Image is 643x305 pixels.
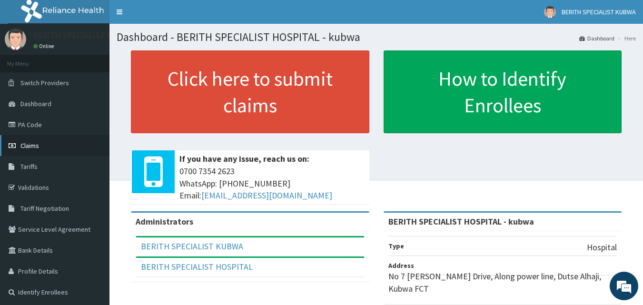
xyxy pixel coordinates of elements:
[55,92,131,188] span: We're online!
[384,50,622,133] a: How to Identify Enrollees
[33,31,134,39] p: BERITH SPECIALIST KUBWA
[117,31,636,43] h1: Dashboard - BERITH SPECIALIST HOSPITAL - kubwa
[20,141,39,150] span: Claims
[156,5,179,28] div: Minimize live chat window
[388,261,414,270] b: Address
[388,216,534,227] strong: BERITH SPECIALIST HOSPITAL - kubwa
[20,204,69,213] span: Tariff Negotiation
[579,34,614,42] a: Dashboard
[49,53,160,66] div: Chat with us now
[20,99,51,108] span: Dashboard
[5,204,181,237] textarea: Type your message and hit 'Enter'
[141,261,253,272] a: BERITH SPECIALIST HOSPITAL
[136,216,193,227] b: Administrators
[201,190,332,201] a: [EMAIL_ADDRESS][DOMAIN_NAME]
[131,50,369,133] a: Click here to submit claims
[615,34,636,42] li: Here
[20,162,38,171] span: Tariffs
[562,8,636,16] span: BERITH SPECIALIST KUBWA
[141,241,243,252] a: BERITH SPECIALIST KUBWA
[5,29,26,50] img: User Image
[388,270,617,295] p: No 7 [PERSON_NAME] Drive, Along power line, Dutse Alhaji, Kubwa FCT
[587,241,617,254] p: Hospital
[20,79,69,87] span: Switch Providers
[179,153,309,164] b: If you have any issue, reach us on:
[388,242,404,250] b: Type
[33,43,56,49] a: Online
[179,165,365,202] span: 0700 7354 2623 WhatsApp: [PHONE_NUMBER] Email:
[544,6,556,18] img: User Image
[18,48,39,71] img: d_794563401_company_1708531726252_794563401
